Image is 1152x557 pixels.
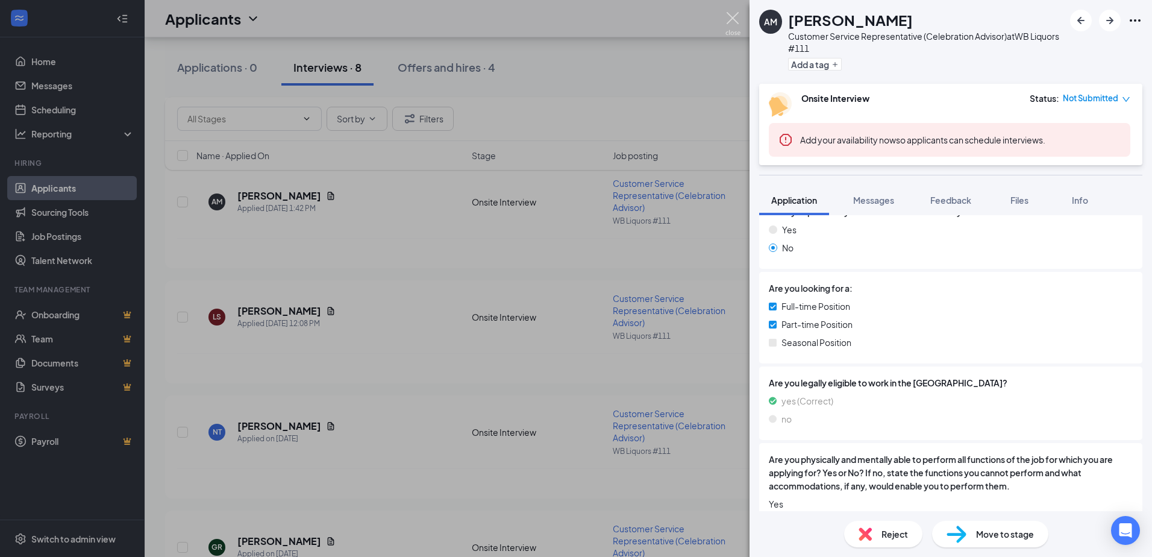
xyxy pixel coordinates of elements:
[1070,10,1092,31] button: ArrowLeftNew
[781,318,853,331] span: Part-time Position
[1122,95,1130,104] span: down
[782,241,794,254] span: No
[800,134,896,146] button: Add your availability now
[769,453,1133,492] span: Are you physically and mentally able to perform all functions of the job for which you are applyi...
[1099,10,1121,31] button: ArrowRight
[771,195,817,206] span: Application
[781,336,851,349] span: Seasonal Position
[769,376,1133,389] span: Are you legally eligible to work in the [GEOGRAPHIC_DATA]?
[781,394,833,408] span: yes (Correct)
[1128,13,1142,28] svg: Ellipses
[788,10,913,30] h1: [PERSON_NAME]
[1074,13,1088,28] svg: ArrowLeftNew
[1010,195,1028,206] span: Files
[853,195,894,206] span: Messages
[1030,92,1059,104] div: Status :
[930,195,971,206] span: Feedback
[764,16,777,28] div: AM
[788,30,1064,54] div: Customer Service Representative (Celebration Advisor) at WB Liquors #111
[1072,195,1088,206] span: Info
[769,282,853,295] span: Are you looking for a:
[881,527,908,541] span: Reject
[800,134,1045,145] span: so applicants can schedule interviews.
[781,300,850,313] span: Full-time Position
[1063,92,1118,104] span: Not Submitted
[1111,516,1140,545] div: Open Intercom Messenger
[1103,13,1117,28] svg: ArrowRight
[831,61,839,68] svg: Plus
[788,58,842,71] button: PlusAdd a tag
[769,497,1133,511] span: Yes
[976,527,1034,541] span: Move to stage
[801,93,869,104] b: Onsite Interview
[782,223,797,236] span: Yes
[778,133,793,147] svg: Error
[781,412,792,426] span: no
